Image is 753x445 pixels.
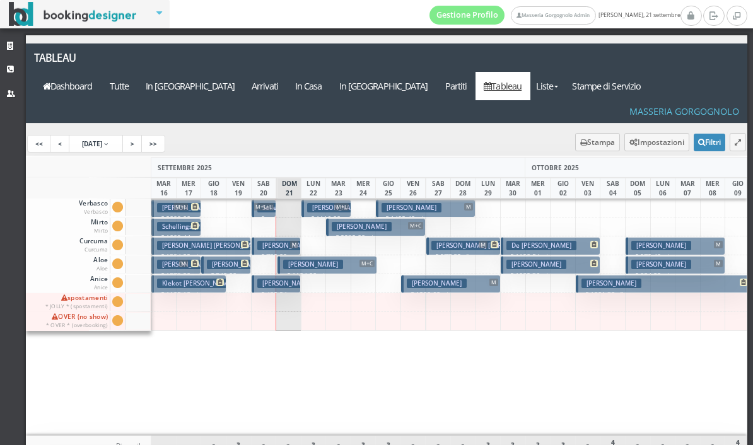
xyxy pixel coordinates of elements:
[407,279,467,288] h3: [PERSON_NAME]
[631,270,721,280] p: € 884.00
[201,256,251,274] button: [PERSON_NAME] [PERSON_NAME] | [PERSON_NAME] [PERSON_NAME] € 540.00 2 notti
[44,313,110,330] span: OVER (no show)
[190,253,212,261] small: 4 notti
[34,72,101,100] a: Dashboard
[301,178,327,199] div: LUN 22
[82,139,102,148] span: [DATE]
[226,178,252,199] div: VEN 19
[440,291,462,299] small: 4 notti
[151,237,251,255] button: [PERSON_NAME] [PERSON_NAME] | [PERSON_NAME] € 1384.92 4 notti
[700,178,726,199] div: MER 08
[122,135,143,153] a: >
[252,275,301,293] button: [PERSON_NAME] € 489.94 2 notti
[44,294,110,311] span: spostamenti
[243,72,287,100] a: Arrivati
[501,256,600,274] button: [PERSON_NAME] € 1082.36 4 notti
[382,214,472,224] p: € 1409.40
[429,6,505,25] a: Gestione Profilo
[407,289,497,299] p: € 1200.60
[157,214,197,233] p: € 2000.00
[382,203,441,212] h3: [PERSON_NAME]
[426,178,452,199] div: SAB 27
[365,234,387,242] small: 4 notti
[626,237,725,255] button: [PERSON_NAME] M € 972.40 4 notti
[89,218,110,235] span: Mirto
[650,178,676,199] div: LUN 06
[88,275,110,292] span: Anice
[631,260,691,269] h3: [PERSON_NAME]
[501,237,600,255] button: De [PERSON_NAME] € 1190.54 4 notti
[257,214,272,253] p: € 434.70
[479,241,487,248] span: M
[629,106,739,117] h4: Masseria Gorgognolo
[725,178,750,199] div: GIO 09
[286,72,330,100] a: In Casa
[96,265,108,272] small: Aloe
[461,253,482,261] small: 3 notti
[158,163,212,172] span: SETTEMBRE 2025
[45,303,108,309] small: * JOLLY * (spostamenti)
[675,178,701,199] div: MAR 07
[277,178,301,199] div: DOM 21
[431,241,543,250] h3: [PERSON_NAME] [PERSON_NAME]
[283,270,373,280] p: € 1104.00
[151,218,201,236] button: Schellings [PERSON_NAME] | [PERSON_NAME] € 1009.44 3 notti
[157,279,296,288] h3: Klekot [PERSON_NAME] | [PERSON_NAME]
[661,272,682,280] small: 4 notti
[464,203,473,211] span: M
[46,321,108,328] small: * OVER * (overbooking)
[257,241,317,250] h3: [PERSON_NAME]
[506,251,597,262] p: € 1190.54
[290,241,299,248] span: M
[661,253,682,261] small: 4 notti
[332,222,392,231] h3: [PERSON_NAME]
[254,203,274,211] span: M+L+L
[500,178,526,199] div: MAR 30
[26,43,156,72] a: Tableau
[157,241,326,250] h3: [PERSON_NAME] [PERSON_NAME] | [PERSON_NAME]
[714,260,723,267] span: M
[301,199,351,217] button: [PERSON_NAME] M+L € 1116.00 2 notti
[325,178,351,199] div: MAR 23
[137,72,243,100] a: In [GEOGRAPHIC_DATA]
[157,233,197,252] p: € 1009.44
[91,256,110,273] span: Aloe
[624,133,689,151] button: Impostazioni
[550,178,576,199] div: GIO 02
[190,291,212,299] small: 4 notti
[376,199,476,217] button: [PERSON_NAME] M € 1409.40 4 notti
[157,251,247,262] p: € 1384.92
[157,289,222,299] p: € 1105.18
[401,275,501,293] button: [PERSON_NAME] M € 1200.60 4 notti
[27,135,51,153] a: <<
[283,260,343,269] h3: [PERSON_NAME]
[415,215,436,223] small: 4 notti
[201,178,226,199] div: GIO 18
[429,6,680,25] span: [PERSON_NAME], 21 settembre
[257,289,298,309] p: € 489.94
[277,256,377,274] button: [PERSON_NAME] M+C € 1104.00 4 notti
[157,222,306,231] h3: Schellings [PERSON_NAME] | [PERSON_NAME]
[540,253,561,261] small: 4 notti
[94,227,108,234] small: Mirto
[581,279,641,288] h3: [PERSON_NAME]
[575,178,601,199] div: VEN 03
[351,178,376,199] div: MER 24
[525,178,551,199] div: MER 01
[450,178,476,199] div: DOM 28
[157,260,326,269] h3: [PERSON_NAME] [PERSON_NAME] | [PERSON_NAME]
[307,203,367,212] h3: [PERSON_NAME]
[176,178,202,199] div: MER 17
[359,260,375,267] span: M+C
[84,208,108,215] small: Verbasco
[85,246,108,253] small: Curcuma
[9,2,137,26] img: BookingDesigner.com
[151,199,201,217] button: [PERSON_NAME] | [PERSON_NAME] M+L € 2000.00 4 notti
[506,241,576,250] h3: De [PERSON_NAME]
[330,72,436,100] a: In [GEOGRAPHIC_DATA]
[476,178,501,199] div: LUN 29
[173,203,188,211] span: M+L
[540,272,561,280] small: 4 notti
[251,178,277,199] div: SAB 20
[77,199,110,216] span: Verbasco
